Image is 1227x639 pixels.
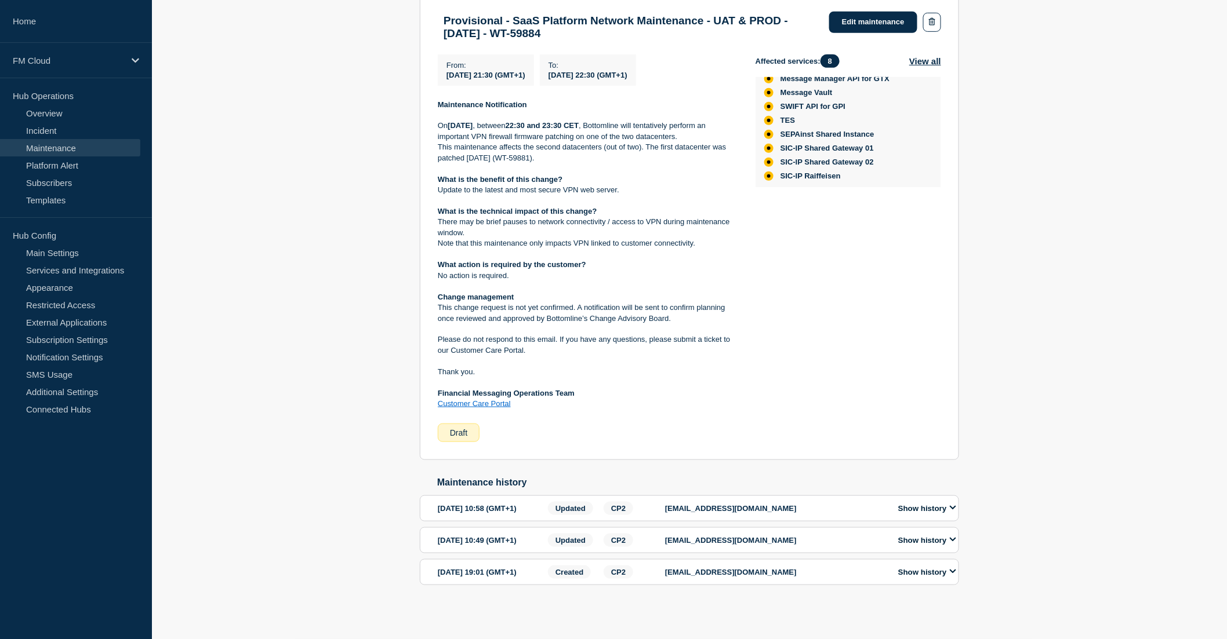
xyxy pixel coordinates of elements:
[438,260,586,269] strong: What action is required by the customer?
[506,121,579,130] strong: 22:30 and 23:30 CET
[764,144,774,153] div: affected
[604,534,633,547] span: CP2
[438,389,575,397] strong: Financial Messaging Operations Team
[665,504,885,513] p: [EMAIL_ADDRESS][DOMAIN_NAME]
[781,102,845,111] span: SWIFT API for GPI
[446,61,525,70] p: From :
[438,293,514,301] strong: Change management
[764,116,774,125] div: affected
[665,568,885,576] p: [EMAIL_ADDRESS][DOMAIN_NAME]
[13,56,124,65] p: FM Cloud
[895,503,960,513] button: Show history
[764,74,774,83] div: affected
[549,61,627,70] p: To :
[446,71,525,79] span: [DATE] 21:30 (GMT+1)
[781,171,841,181] span: SIC-IP Raiffeisen
[444,14,818,40] h3: Provisional - SaaS Platform Network Maintenance - UAT & PROD - [DATE] - WT-59884
[665,536,885,545] p: [EMAIL_ADDRESS][DOMAIN_NAME]
[438,121,737,142] p: On , between , Bottomline will tentatively perform an important VPN firewall firmware patching on...
[438,185,737,195] p: Update to the latest and most secure VPN web server.
[438,302,737,324] p: This change request is not yet confirmed. A notification will be sent to confirm planning once re...
[438,207,597,216] strong: What is the technical impact of this change?
[756,54,845,68] span: Affected services:
[548,502,593,515] span: Updated
[448,121,473,130] strong: [DATE]
[764,102,774,111] div: affected
[438,534,544,547] div: [DATE] 10:49 (GMT+1)
[438,217,737,238] p: There may be brief pauses to network connectivity / access to VPN during maintenance window.
[438,238,737,249] p: Note that this maintenance only impacts VPN linked to customer connectivity.
[604,565,633,579] span: CP2
[438,334,737,356] p: Please do not respond to this email. If you have any questions, please submit a ticket to our Cus...
[781,158,874,167] span: SIC-IP Shared Gateway 02
[764,88,774,97] div: affected
[438,565,544,579] div: [DATE] 19:01 (GMT+1)
[895,535,960,545] button: Show history
[764,158,774,167] div: affected
[764,130,774,139] div: affected
[829,12,917,33] a: Edit maintenance
[438,367,737,377] p: Thank you.
[895,567,960,577] button: Show history
[548,565,591,579] span: Created
[438,175,562,184] strong: What is the benefit of this change?
[438,271,737,281] p: No action is required.
[764,171,774,181] div: affected
[781,74,890,83] span: Message Manager API for GTX
[821,54,840,68] span: 8
[781,130,874,139] span: SEPAinst Shared Instance
[438,142,737,163] p: This maintenance affects the second datacenters (out of two). The first datacenter was patched [D...
[438,423,480,442] div: Draft
[909,54,941,68] button: View all
[438,502,544,515] div: [DATE] 10:58 (GMT+1)
[781,88,833,97] span: Message Vault
[781,116,795,125] span: TES
[438,399,511,408] a: Customer Care Portal
[604,502,633,515] span: CP2
[549,71,627,79] span: [DATE] 22:30 (GMT+1)
[438,100,527,109] strong: Maintenance Notification
[437,477,959,488] h2: Maintenance history
[548,534,593,547] span: Updated
[781,144,874,153] span: SIC-IP Shared Gateway 01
